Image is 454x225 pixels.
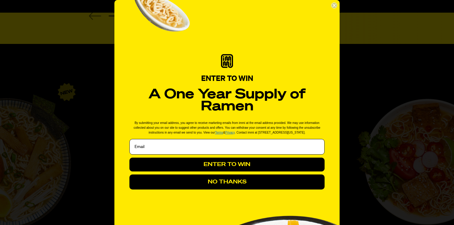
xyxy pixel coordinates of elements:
button: NO THANKS [129,174,325,190]
a: Privacy [225,131,235,134]
a: Terms [215,131,223,134]
span: By submitting your email address, you agree to receive marketing emails from immi at the email ad... [134,121,320,134]
input: Email [129,139,325,155]
img: immi [221,54,233,68]
span: ENTER TO WIN [201,75,253,83]
button: Close dialog [331,2,337,8]
button: ENTER TO WIN [129,158,325,171]
strong: A One Year Supply of Ramen [149,88,306,113]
